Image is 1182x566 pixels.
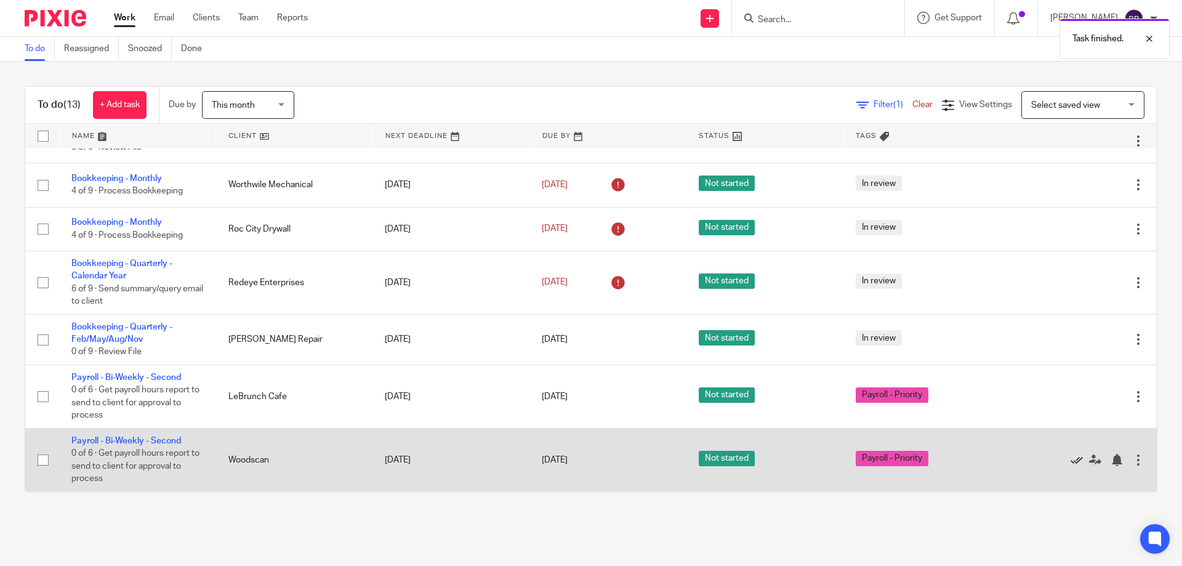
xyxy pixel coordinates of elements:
h1: To do [38,99,81,111]
span: Payroll - Priority [856,387,928,403]
p: Due by [169,99,196,111]
span: Not started [699,273,755,289]
td: [DATE] [372,314,529,365]
img: Pixie [25,10,86,26]
span: [DATE] [542,335,568,344]
p: Task finished. [1072,33,1124,45]
span: 4 of 9 · Process Bookkeeping [71,187,183,195]
a: To do [25,37,55,61]
a: Work [114,12,135,24]
a: Team [238,12,259,24]
a: Clients [193,12,220,24]
span: Not started [699,387,755,403]
span: This month [212,101,255,110]
span: In review [856,220,902,235]
span: In review [856,330,902,346]
span: 0 of 9 · Review File [71,348,142,357]
span: Payroll - Priority [856,451,928,466]
span: Not started [699,330,755,346]
td: [DATE] [372,163,529,207]
span: Not started [699,220,755,235]
td: Worthwile Mechanical [216,163,373,207]
td: [DATE] [372,207,529,251]
td: Redeye Enterprises [216,251,373,314]
span: Not started [699,176,755,191]
span: In review [856,273,902,289]
td: [DATE] [372,251,529,314]
span: [DATE] [542,180,568,189]
a: Clear [912,100,933,109]
span: 0 of 6 · Get payroll hours report to send to client for approval to process [71,386,199,419]
a: Reports [277,12,308,24]
a: Bookkeeping - Monthly [71,174,162,183]
span: (1) [893,100,903,109]
a: Payroll - Bi-Weekly - Second [71,373,181,382]
span: [DATE] [542,392,568,401]
span: 0 of 6 · Get payroll hours report to send to client for approval to process [71,450,199,483]
a: Done [181,37,211,61]
a: + Add task [93,91,147,119]
td: Roc City Drywall [216,207,373,251]
span: 4 of 9 · Process Bookkeeping [71,231,183,240]
span: [DATE] [542,278,568,287]
a: Email [154,12,174,24]
span: View Settings [959,100,1012,109]
td: [DATE] [372,365,529,428]
td: Woodscan [216,428,373,491]
span: (13) [63,100,81,110]
span: In review [856,176,902,191]
a: Snoozed [128,37,172,61]
a: Reassigned [64,37,119,61]
span: [DATE] [542,456,568,464]
span: Not started [699,451,755,466]
span: Tags [856,132,877,139]
td: LeBrunch Cafe [216,365,373,428]
a: Bookkeeping - Quarterly - Calendar Year [71,259,172,280]
a: Payroll - Bi-Weekly - Second [71,437,181,445]
td: [PERSON_NAME] Repair [216,314,373,365]
td: [DATE] [372,428,529,491]
span: 6 of 9 · Send summary/query email to client [71,285,203,306]
span: Filter [874,100,912,109]
img: svg%3E [1124,9,1144,28]
span: Select saved view [1031,101,1100,110]
a: Bookkeeping - Quarterly - Feb/May/Aug/Nov [71,323,172,344]
a: Bookkeeping - Monthly [71,218,162,227]
span: [DATE] [542,225,568,233]
a: Mark as done [1071,454,1089,466]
